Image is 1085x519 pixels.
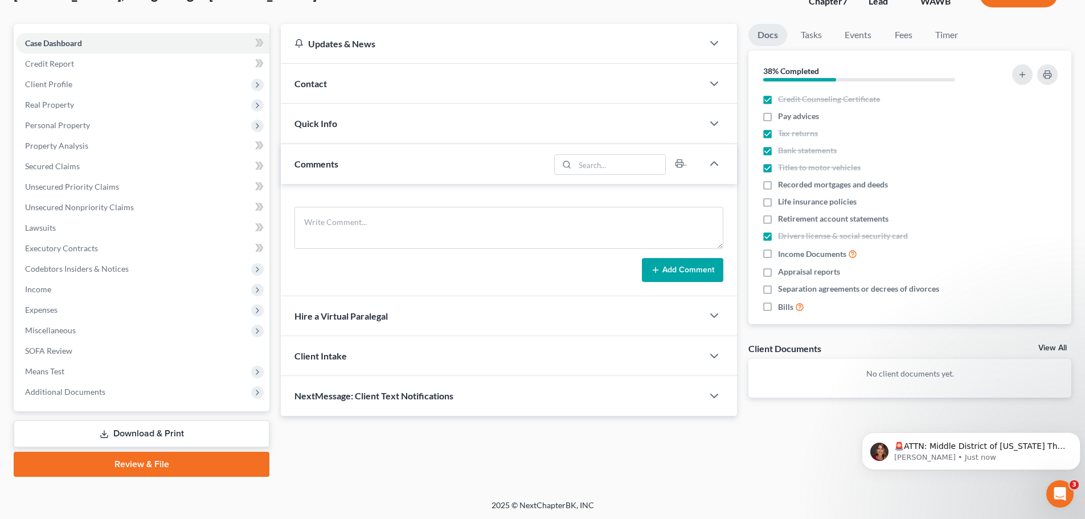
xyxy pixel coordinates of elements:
span: Secured Claims [25,161,80,171]
iframe: Intercom notifications message [857,408,1085,488]
span: Expenses [25,305,58,314]
a: Download & Print [14,420,269,447]
span: Contact [294,78,327,89]
a: Property Analysis [16,136,269,156]
a: Events [836,24,881,46]
span: Life insurance policies [778,196,857,207]
span: Pay advices [778,111,819,122]
button: Add Comment [642,258,723,282]
span: Comments [294,158,338,169]
span: 3 [1070,480,1079,489]
span: Unsecured Nonpriority Claims [25,202,134,212]
span: NextMessage: Client Text Notifications [294,390,453,401]
span: Income Documents [778,248,846,260]
span: Property Analysis [25,141,88,150]
span: Real Property [25,100,74,109]
a: Tasks [792,24,831,46]
span: Credit Report [25,59,74,68]
span: Case Dashboard [25,38,82,48]
span: Retirement account statements [778,213,889,224]
a: Fees [885,24,922,46]
p: No client documents yet. [758,368,1062,379]
span: Hire a Virtual Paralegal [294,310,388,321]
a: Unsecured Priority Claims [16,177,269,197]
span: Quick Info [294,118,337,129]
span: Tax returns [778,128,818,139]
a: Credit Report [16,54,269,74]
span: Miscellaneous [25,325,76,335]
span: Drivers license & social security card [778,230,908,242]
span: Codebtors Insiders & Notices [25,264,129,273]
iframe: Intercom live chat [1046,480,1074,508]
input: Search... [575,155,666,174]
span: Lawsuits [25,223,56,232]
a: SOFA Review [16,341,269,361]
strong: 38% Completed [763,66,819,76]
span: Bank statements [778,145,837,156]
a: Review & File [14,452,269,477]
span: Income [25,284,51,294]
span: Unsecured Priority Claims [25,182,119,191]
a: Secured Claims [16,156,269,177]
span: Client Intake [294,350,347,361]
div: Updates & News [294,38,689,50]
a: Case Dashboard [16,33,269,54]
span: Titles to motor vehicles [778,162,861,173]
a: Timer [926,24,967,46]
a: Unsecured Nonpriority Claims [16,197,269,218]
span: Means Test [25,366,64,376]
a: Docs [748,24,787,46]
span: Recorded mortgages and deeds [778,179,888,190]
span: Appraisal reports [778,266,840,277]
span: Additional Documents [25,387,105,397]
span: Separation agreements or decrees of divorces [778,283,939,295]
span: Client Profile [25,79,72,89]
span: Executory Contracts [25,243,98,253]
a: Executory Contracts [16,238,269,259]
span: Bills [778,301,793,313]
span: SOFA Review [25,346,72,355]
a: Lawsuits [16,218,269,238]
span: Credit Counseling Certificate [778,93,880,105]
span: Personal Property [25,120,90,130]
div: Client Documents [748,342,821,354]
a: View All [1038,344,1067,352]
